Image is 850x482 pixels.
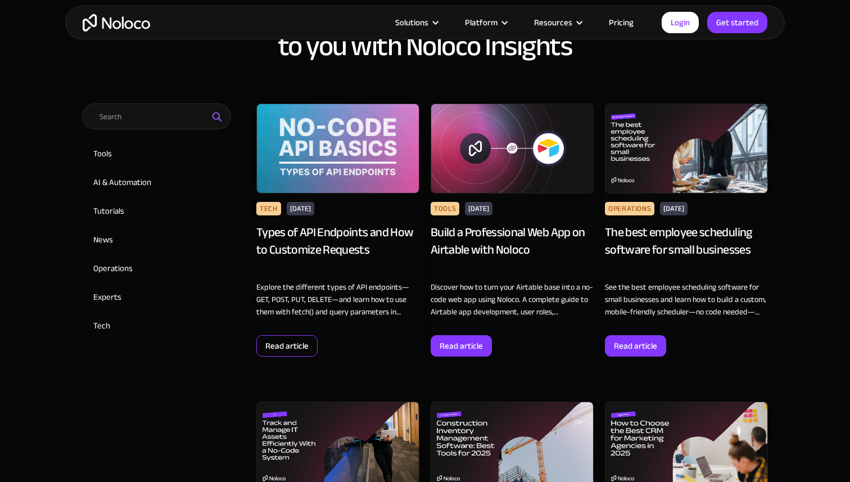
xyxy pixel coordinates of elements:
input: Search [82,103,231,129]
div: Read article [614,339,657,353]
a: Tools[DATE]Build a Professional Web App on Airtable with NolocoDiscover how to turn your Airtable... [431,103,594,357]
div: [DATE] [465,202,492,215]
a: The best employee scheduling software for small businessesOperations[DATE]The best employee sched... [605,103,768,357]
a: Login [662,12,699,33]
div: Solutions [395,15,428,30]
div: Solutions [381,15,451,30]
div: See the best employee scheduling software for small businesses and learn how to build a custom, m... [605,281,768,318]
div: Read article [440,339,483,353]
div: Resources [534,15,572,30]
div: [DATE] [660,202,688,215]
div: Platform [465,15,498,30]
div: Operations [605,202,654,215]
div: Platform [451,15,520,30]
a: Tech[DATE]Types of API Endpoints and How to Customize RequestsExplore the different types of API ... [256,103,419,357]
div: The best employee scheduling software for small businesses [605,224,768,276]
a: Get started [707,12,767,33]
div: Read article [265,339,309,353]
div: Tools [431,202,459,215]
form: Email Form 2 [82,103,245,339]
div: Types of API Endpoints and How to Customize Requests [256,224,419,276]
div: Tech [256,202,281,215]
div: Discover how to turn your Airtable base into a no-code web app using Noloco. A complete guide to ... [431,281,594,318]
a: home [83,14,150,31]
a: Pricing [595,15,648,30]
h2: Explore the topics that matter to you with Noloco Insights [76,1,774,61]
img: The best employee scheduling software for small businesses [605,103,768,193]
div: Resources [520,15,595,30]
div: [DATE] [287,202,314,215]
div: Build a Professional Web App on Airtable with Noloco [431,224,594,276]
div: Explore the different types of API endpoints—GET, POST, PUT, DELETE—and learn how to use them wit... [256,281,419,318]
